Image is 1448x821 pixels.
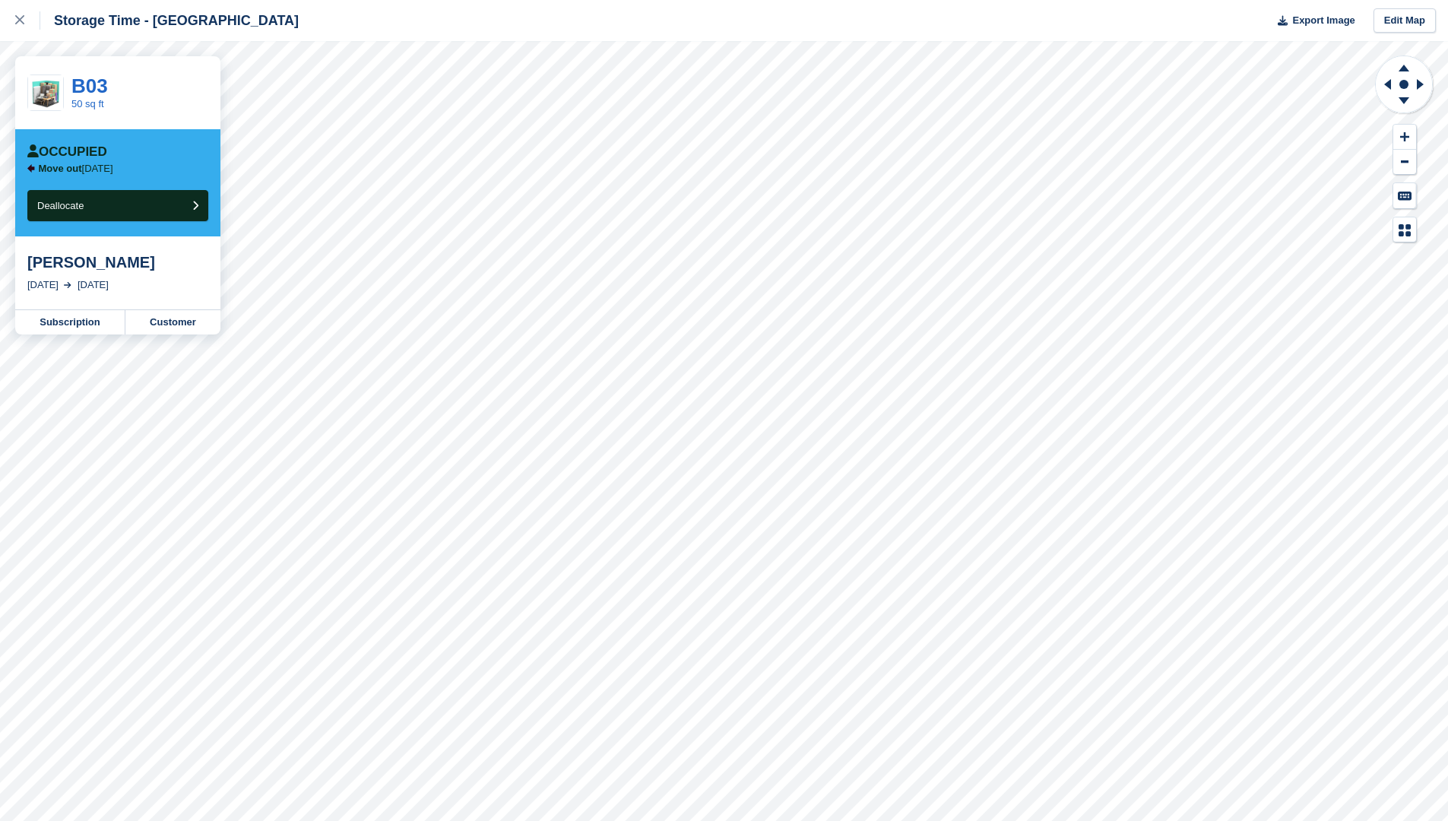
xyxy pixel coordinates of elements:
[28,75,63,110] img: 50ft.jpg
[27,253,208,271] div: [PERSON_NAME]
[1292,13,1355,28] span: Export Image
[71,98,104,109] a: 50 sq ft
[1374,8,1436,33] a: Edit Map
[37,200,84,211] span: Deallocate
[27,144,107,160] div: Occupied
[1269,8,1355,33] button: Export Image
[39,163,113,175] p: [DATE]
[1393,125,1416,150] button: Zoom In
[39,163,82,174] span: Move out
[15,310,125,334] a: Subscription
[1393,217,1416,242] button: Map Legend
[27,164,35,173] img: arrow-left-icn-90495f2de72eb5bd0bd1c3c35deca35cc13f817d75bef06ecd7c0b315636ce7e.svg
[27,190,208,221] button: Deallocate
[27,277,59,293] div: [DATE]
[64,282,71,288] img: arrow-right-light-icn-cde0832a797a2874e46488d9cf13f60e5c3a73dbe684e267c42b8395dfbc2abf.svg
[40,11,299,30] div: Storage Time - [GEOGRAPHIC_DATA]
[71,74,108,97] a: B03
[1393,150,1416,175] button: Zoom Out
[78,277,109,293] div: [DATE]
[1393,183,1416,208] button: Keyboard Shortcuts
[125,310,220,334] a: Customer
